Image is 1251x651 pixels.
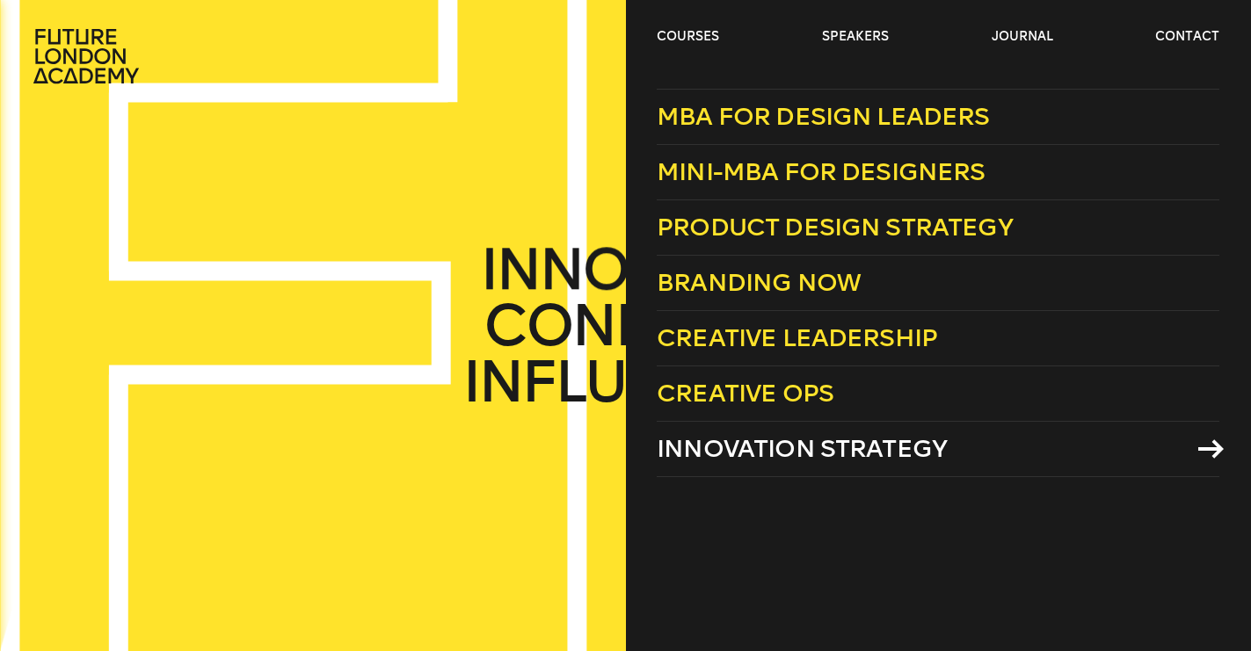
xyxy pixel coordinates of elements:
span: Creative Ops [657,379,833,408]
a: Innovation Strategy [657,422,1219,477]
a: Product Design Strategy [657,200,1219,256]
a: contact [1155,28,1219,46]
a: speakers [822,28,889,46]
span: MBA for Design Leaders [657,102,990,131]
a: journal [992,28,1053,46]
a: Creative Leadership [657,311,1219,366]
a: Creative Ops [657,366,1219,422]
span: Mini-MBA for Designers [657,157,986,186]
span: Creative Leadership [657,323,937,352]
span: Innovation Strategy [657,434,947,463]
span: Branding Now [657,268,861,297]
a: Branding Now [657,256,1219,311]
a: courses [657,28,719,46]
span: Product Design Strategy [657,213,1013,242]
a: MBA for Design Leaders [657,89,1219,145]
a: Mini-MBA for Designers [657,145,1219,200]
